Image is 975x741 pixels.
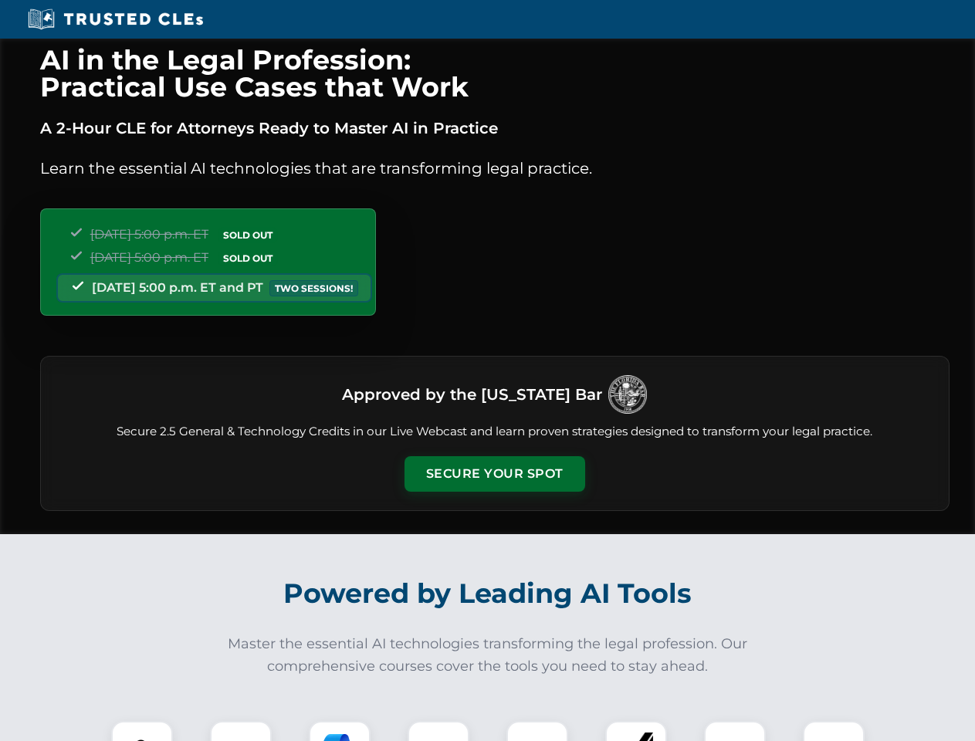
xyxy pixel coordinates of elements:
span: SOLD OUT [218,227,278,243]
img: Trusted CLEs [23,8,208,31]
p: A 2-Hour CLE for Attorneys Ready to Master AI in Practice [40,116,950,140]
img: Logo [608,375,647,414]
span: [DATE] 5:00 p.m. ET [90,227,208,242]
span: SOLD OUT [218,250,278,266]
span: [DATE] 5:00 p.m. ET [90,250,208,265]
p: Secure 2.5 General & Technology Credits in our Live Webcast and learn proven strategies designed ... [59,423,930,441]
p: Master the essential AI technologies transforming the legal profession. Our comprehensive courses... [218,633,758,678]
p: Learn the essential AI technologies that are transforming legal practice. [40,156,950,181]
h2: Powered by Leading AI Tools [60,567,916,621]
button: Secure Your Spot [405,456,585,492]
h3: Approved by the [US_STATE] Bar [342,381,602,408]
h1: AI in the Legal Profession: Practical Use Cases that Work [40,46,950,100]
